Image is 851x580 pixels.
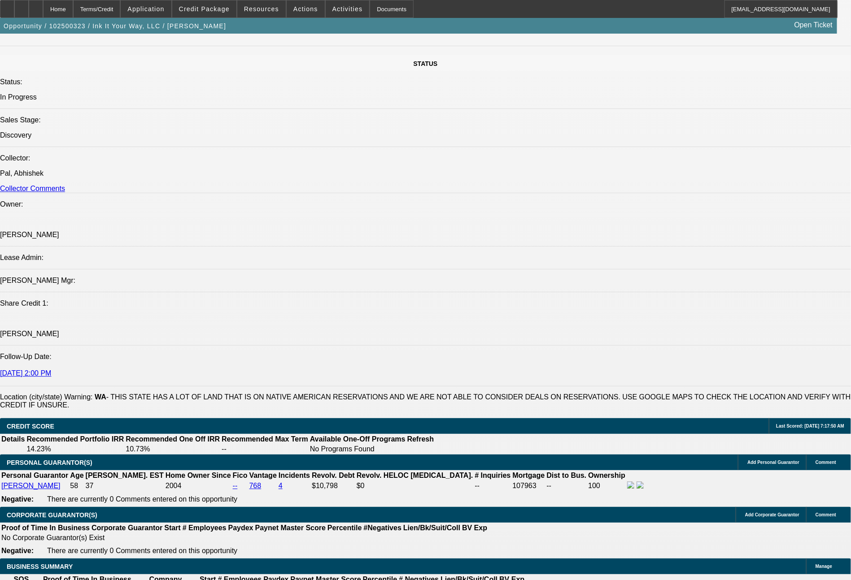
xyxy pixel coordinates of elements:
th: Refresh [407,435,435,444]
td: 10.73% [125,445,220,454]
b: Home Owner Since [166,472,231,479]
td: 14.23% [26,445,124,454]
th: Details [1,435,25,444]
span: Add Corporate Guarantor [745,512,799,517]
td: No Corporate Guarantor(s) Exist [1,533,491,542]
span: 2004 [166,482,182,489]
b: Revolv. Debt [312,472,355,479]
span: Add Personal Guarantor [747,460,799,465]
span: BUSINESS SUMMARY [7,563,73,570]
b: Corporate Guarantor [92,524,162,532]
span: There are currently 0 Comments entered on this opportunity [47,495,237,503]
span: PERSONAL GUARANTOR(S) [7,459,92,466]
b: Age [70,472,83,479]
b: Revolv. HELOC [MEDICAL_DATA]. [357,472,473,479]
b: Dist to Bus. [547,472,587,479]
span: Comment [816,460,836,465]
span: Actions [293,5,318,13]
a: Open Ticket [791,17,836,33]
a: 768 [249,482,262,489]
b: Vantage [249,472,277,479]
b: Paydex [228,524,253,532]
b: Fico [233,472,248,479]
span: Application [127,5,164,13]
a: [PERSON_NAME] [1,482,61,489]
b: BV Exp [462,524,487,532]
button: Actions [287,0,325,17]
b: Start [164,524,180,532]
th: Recommended Portfolio IRR [26,435,124,444]
span: CREDIT SCORE [7,423,54,430]
img: linkedin-icon.png [637,481,644,489]
button: Credit Package [172,0,236,17]
button: Resources [237,0,286,17]
button: Application [121,0,171,17]
td: $0 [356,481,474,491]
th: Recommended One Off IRR [125,435,220,444]
span: Credit Package [179,5,230,13]
span: Manage [816,564,832,569]
span: Activities [332,5,363,13]
td: -- [474,481,511,491]
td: 58 [70,481,84,491]
span: STATUS [414,60,438,67]
th: Proof of Time In Business [1,524,90,532]
td: No Programs Found [310,445,406,454]
td: -- [221,445,309,454]
span: CORPORATE GUARANTOR(S) [7,511,97,519]
b: Negative: [1,547,34,554]
a: 4 [279,482,283,489]
b: Ownership [588,472,625,479]
th: Recommended Max Term [221,435,309,444]
th: Available One-Off Programs [310,435,406,444]
td: 37 [85,481,164,491]
b: WA [95,393,106,401]
span: Resources [244,5,279,13]
span: There are currently 0 Comments entered on this opportunity [47,547,237,554]
b: Paynet Master Score [255,524,326,532]
td: -- [546,481,587,491]
b: Personal Guarantor [1,472,68,479]
b: # Employees [183,524,227,532]
b: [PERSON_NAME]. EST [86,472,164,479]
b: Negative: [1,495,34,503]
b: Mortgage [513,472,545,479]
b: # Inquiries [475,472,511,479]
button: Activities [326,0,370,17]
td: 100 [588,481,626,491]
b: #Negatives [364,524,402,532]
td: 107963 [512,481,546,491]
span: Comment [816,512,836,517]
span: Opportunity / 102500323 / Ink It Your Way, LLC / [PERSON_NAME] [4,22,226,30]
b: Incidents [279,472,310,479]
b: Percentile [327,524,362,532]
a: -- [233,482,238,489]
b: Lien/Bk/Suit/Coll [403,524,460,532]
span: Last Scored: [DATE] 7:17:50 AM [776,424,844,429]
img: facebook-icon.png [627,481,634,489]
td: $10,798 [311,481,355,491]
